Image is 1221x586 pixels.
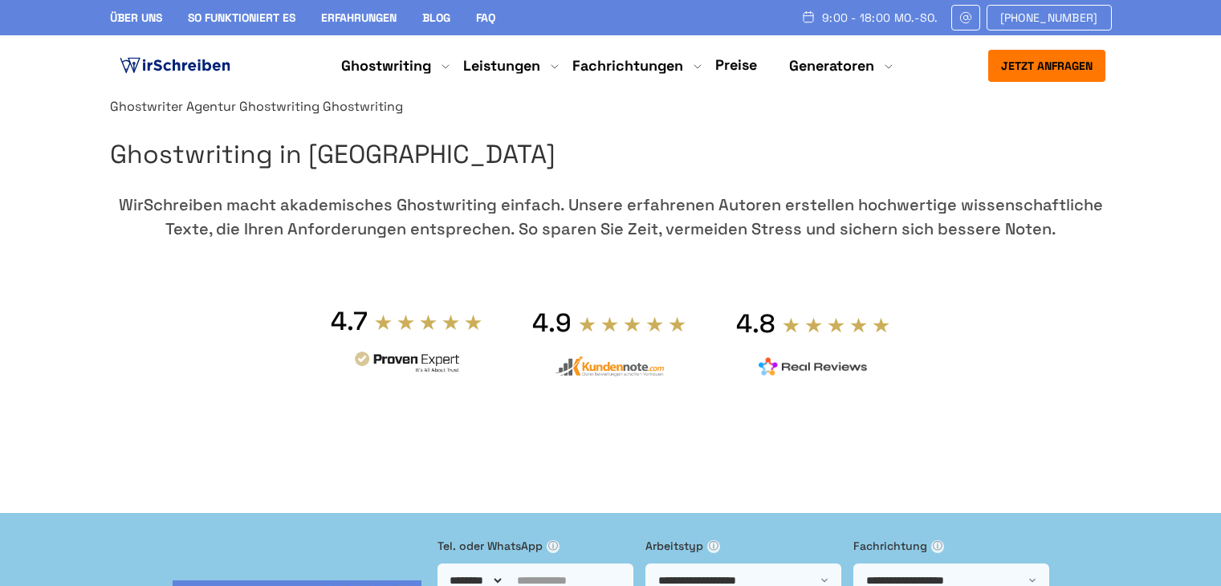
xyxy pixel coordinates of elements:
[321,10,397,25] a: Erfahrungen
[707,540,720,553] span: ⓘ
[782,316,891,334] img: stars
[645,537,841,555] label: Arbeitstyp
[341,56,431,75] a: Ghostwriting
[110,98,236,115] a: Ghostwriter Agentur
[476,10,495,25] a: FAQ
[374,313,483,331] img: stars
[853,537,1049,555] label: Fachrichtung
[801,10,816,23] img: Schedule
[323,98,403,115] span: Ghostwriting
[110,134,1112,175] h1: Ghostwriting in [GEOGRAPHIC_DATA]
[463,56,540,75] a: Leistungen
[110,10,162,25] a: Über uns
[532,307,572,339] div: 4.9
[331,305,368,337] div: 4.7
[116,54,234,78] img: logo ghostwriter-österreich
[987,5,1112,31] a: [PHONE_NUMBER]
[958,11,973,24] img: Email
[578,315,687,333] img: stars
[931,540,944,553] span: ⓘ
[422,10,450,25] a: Blog
[438,537,633,555] label: Tel. oder WhatsApp
[988,50,1105,82] button: Jetzt anfragen
[715,55,757,74] a: Preise
[555,356,664,377] img: kundennote
[547,540,560,553] span: ⓘ
[736,307,775,340] div: 4.8
[759,357,868,376] img: realreviews
[572,56,683,75] a: Fachrichtungen
[822,11,938,24] span: 9:00 - 18:00 Mo.-So.
[188,10,295,25] a: So funktioniert es
[789,56,874,75] a: Generatoren
[110,193,1112,241] div: WirSchreiben macht akademisches Ghostwriting einfach. Unsere erfahrenen Autoren erstellen hochwer...
[1000,11,1098,24] span: [PHONE_NUMBER]
[239,98,319,115] a: Ghostwriting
